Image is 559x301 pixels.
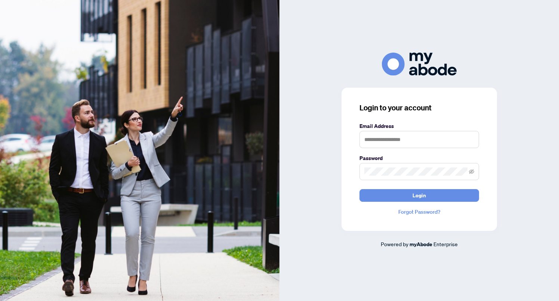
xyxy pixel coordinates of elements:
[382,53,457,75] img: ma-logo
[359,189,479,202] button: Login
[433,241,458,247] span: Enterprise
[359,122,479,130] label: Email Address
[359,208,479,216] a: Forgot Password?
[469,169,474,174] span: eye-invisible
[381,241,408,247] span: Powered by
[359,103,479,113] h3: Login to your account
[413,189,426,201] span: Login
[359,154,479,162] label: Password
[410,240,432,248] a: myAbode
